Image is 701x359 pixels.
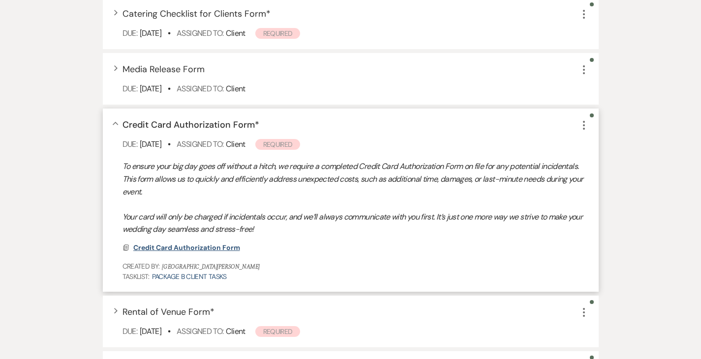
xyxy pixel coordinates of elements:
b: • [168,28,170,38]
span: [DATE] [140,83,161,94]
span: Credit Card Authorization Form * [122,119,259,131]
span: Due: [122,28,137,38]
em: Your card will only be charged if incidentals occur, and we’ll always communicate with you first.... [122,212,582,235]
span: Assigned To: [177,326,223,336]
b: • [168,139,170,149]
button: Credit Card Authorization Form* [122,120,259,129]
button: Credit Card Authorization Form [133,242,243,253]
span: [GEOGRAPHIC_DATA][PERSON_NAME] [162,262,259,272]
span: Created By: [122,262,160,271]
button: Media Release Form [122,65,205,74]
button: Catering Checklist for Clients Form* [122,9,271,18]
span: [DATE] [140,326,161,336]
span: Client [226,28,245,38]
em: To ensure your big day goes off without a hitch, we require a completed Credit Card Authorization... [122,161,583,196]
span: Credit Card Authorization Form [133,243,240,252]
span: Catering Checklist for Clients Form * [122,8,271,20]
b: • [168,326,170,336]
span: Required [255,326,301,337]
span: Media Release Form [122,63,205,75]
span: TaskList: [122,272,150,281]
span: Due: [122,139,137,149]
span: Due: [122,83,137,94]
span: Due: [122,326,137,336]
span: Required [255,139,301,150]
b: • [168,83,170,94]
span: [DATE] [140,139,161,149]
button: Rental of Venue Form* [122,307,214,316]
span: [DATE] [140,28,161,38]
span: Client [226,139,245,149]
span: Assigned To: [177,83,223,94]
span: Client [226,83,245,94]
a: Package B Client Tasks [152,272,227,281]
span: Assigned To: [177,28,223,38]
span: Client [226,326,245,336]
span: Required [255,28,301,39]
span: Assigned To: [177,139,223,149]
span: Rental of Venue Form * [122,306,214,318]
